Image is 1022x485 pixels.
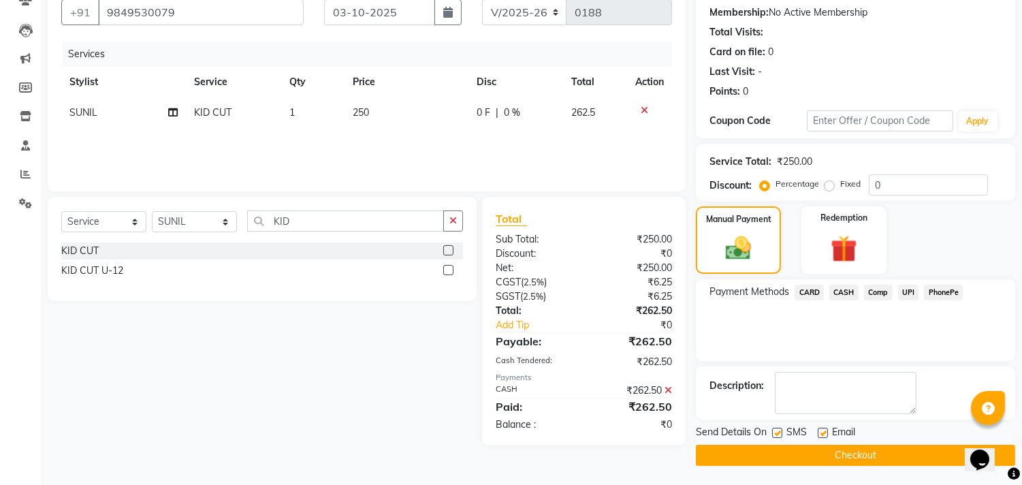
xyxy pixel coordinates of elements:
div: ₹250.00 [777,155,812,169]
div: KID CUT U-12 [61,264,123,278]
th: Qty [281,67,345,97]
span: | [496,106,498,120]
div: ₹0 [584,247,683,261]
span: CARD [795,285,824,300]
div: ₹6.25 [584,290,683,304]
label: Percentage [776,178,819,190]
div: 0 [743,84,748,99]
img: _gift.svg [823,232,865,266]
input: Search or Scan [247,210,444,232]
div: Paid: [485,398,584,415]
div: ₹250.00 [584,232,683,247]
label: Redemption [820,212,867,224]
th: Total [563,67,628,97]
div: 0 [768,45,773,59]
div: Sub Total: [485,232,584,247]
button: Apply [959,111,997,131]
span: Send Details On [696,425,767,442]
span: Email [832,425,855,442]
th: Disc [468,67,563,97]
div: ₹262.50 [584,384,683,398]
span: KID CUT [194,106,231,119]
div: ₹0 [601,318,683,332]
span: SMS [786,425,807,442]
span: Payment Methods [709,285,789,299]
th: Action [627,67,672,97]
div: Total Visits: [709,25,763,40]
div: ( ) [485,290,584,304]
div: Coupon Code [709,114,807,128]
div: Cash Tendered: [485,355,584,369]
span: 2.5% [524,277,544,287]
div: ₹262.50 [584,304,683,318]
div: ₹250.00 [584,261,683,275]
div: Points: [709,84,740,99]
div: Last Visit: [709,65,755,79]
label: Fixed [840,178,861,190]
div: Discount: [709,178,752,193]
span: 0 % [504,106,520,120]
div: CASH [485,384,584,398]
div: Discount: [485,247,584,261]
span: 250 [353,106,369,119]
div: Payable: [485,333,584,349]
div: ₹262.50 [584,333,683,349]
div: Service Total: [709,155,771,169]
div: Card on file: [709,45,765,59]
div: ₹0 [584,418,683,432]
span: CASH [829,285,859,300]
div: Membership: [709,5,769,20]
button: Checkout [696,445,1015,466]
div: No Active Membership [709,5,1002,20]
span: PhonePe [924,285,963,300]
span: 1 [289,106,295,119]
img: _cash.svg [718,234,758,263]
th: Stylist [61,67,186,97]
th: Service [186,67,281,97]
div: Services [63,42,682,67]
div: Net: [485,261,584,275]
span: Total [496,212,527,226]
iframe: chat widget [965,431,1008,471]
span: Comp [864,285,893,300]
span: UPI [898,285,919,300]
div: Payments [496,372,672,384]
span: SUNIL [69,106,97,119]
div: ₹262.50 [584,355,683,369]
span: SGST [496,290,520,302]
div: ( ) [485,275,584,290]
span: CGST [496,276,521,288]
span: 2.5% [523,291,543,302]
a: Add Tip [485,318,601,332]
input: Enter Offer / Coupon Code [807,110,953,131]
label: Manual Payment [706,213,771,225]
span: 262.5 [571,106,595,119]
div: - [758,65,762,79]
div: Total: [485,304,584,318]
div: ₹6.25 [584,275,683,290]
div: Description: [709,379,764,393]
div: KID CUT [61,244,99,258]
span: 0 F [477,106,490,120]
div: ₹262.50 [584,398,683,415]
th: Price [345,67,468,97]
div: Balance : [485,418,584,432]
